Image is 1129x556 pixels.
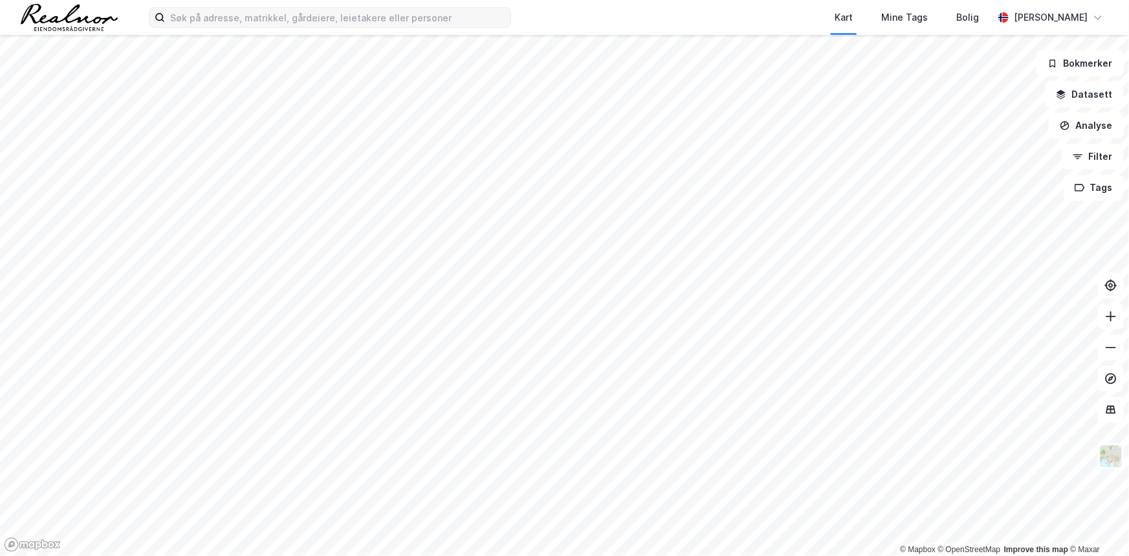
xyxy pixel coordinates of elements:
[835,10,853,25] div: Kart
[1049,113,1124,139] button: Analyse
[881,10,928,25] div: Mine Tags
[1064,494,1129,556] div: Kontrollprogram for chat
[1062,144,1124,170] button: Filter
[4,537,61,552] a: Mapbox homepage
[1014,10,1088,25] div: [PERSON_NAME]
[165,8,510,27] input: Søk på adresse, matrikkel, gårdeiere, leietakere eller personer
[21,4,118,31] img: realnor-logo.934646d98de889bb5806.png
[938,545,1001,554] a: OpenStreetMap
[1099,444,1123,469] img: Z
[1064,494,1129,556] iframe: Chat Widget
[956,10,979,25] div: Bolig
[1064,175,1124,201] button: Tags
[1036,50,1124,76] button: Bokmerker
[1004,545,1068,554] a: Improve this map
[1045,82,1124,107] button: Datasett
[900,545,936,554] a: Mapbox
